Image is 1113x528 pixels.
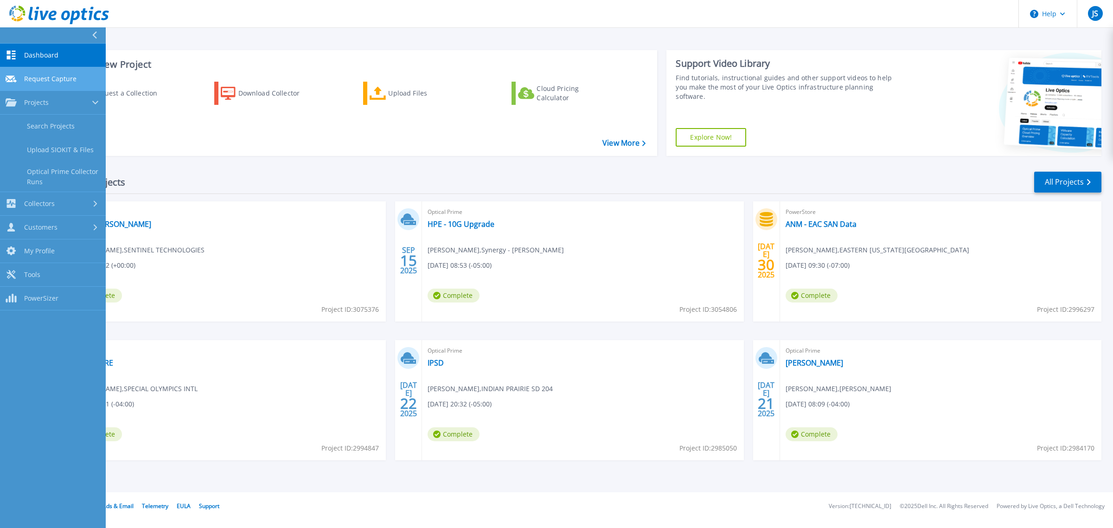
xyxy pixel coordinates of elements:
[428,358,444,367] a: IPSD
[24,98,49,107] span: Projects
[428,219,494,229] a: HPE - 10G Upgrade
[1037,304,1094,315] span: Project ID: 2996297
[70,207,380,217] span: RVTools
[602,139,646,148] a: View More
[400,399,417,407] span: 22
[321,304,379,315] span: Project ID: 3075376
[428,346,738,356] span: Optical Prime
[758,399,774,407] span: 21
[70,245,205,255] span: [PERSON_NAME] , SENTINEL TECHNOLOGIES
[66,59,646,70] h3: Start a New Project
[321,443,379,453] span: Project ID: 2994847
[512,82,615,105] a: Cloud Pricing Calculator
[102,502,134,510] a: Ads & Email
[428,427,480,441] span: Complete
[388,84,462,103] div: Upload Files
[537,84,611,103] div: Cloud Pricing Calculator
[428,289,480,303] span: Complete
[757,244,775,277] div: [DATE] 2025
[786,245,969,255] span: [PERSON_NAME] , EASTERN [US_STATE][GEOGRAPHIC_DATA]
[24,223,58,232] span: Customers
[786,399,850,409] span: [DATE] 08:09 (-04:00)
[758,261,774,269] span: 30
[786,358,843,367] a: [PERSON_NAME]
[363,82,467,105] a: Upload Files
[1034,172,1101,193] a: All Projects
[786,427,838,441] span: Complete
[428,260,492,270] span: [DATE] 08:53 (-05:00)
[1092,10,1098,17] span: JS
[829,503,891,509] li: Version: [TECHNICAL_ID]
[428,245,564,255] span: [PERSON_NAME] , Synergy - [PERSON_NAME]
[214,82,318,105] a: Download Collector
[400,244,417,277] div: SEP 2025
[786,346,1096,356] span: Optical Prime
[679,304,737,315] span: Project ID: 3054806
[199,502,219,510] a: Support
[676,58,900,70] div: Support Video Library
[177,502,191,510] a: EULA
[676,128,746,147] a: Explore Now!
[70,219,151,229] a: City of [PERSON_NAME]
[428,384,553,394] span: [PERSON_NAME] , INDIAN PRAIRIE SD 204
[786,289,838,303] span: Complete
[24,294,58,303] span: PowerSizer
[142,502,168,510] a: Telemetry
[66,82,169,105] a: Request a Collection
[1037,443,1094,453] span: Project ID: 2984170
[238,84,313,103] div: Download Collector
[428,207,738,217] span: Optical Prime
[24,75,77,83] span: Request Capture
[24,270,40,279] span: Tools
[997,503,1105,509] li: Powered by Live Optics, a Dell Technology
[786,207,1096,217] span: PowerStore
[676,73,900,101] div: Find tutorials, instructional guides and other support videos to help you make the most of your L...
[786,384,891,394] span: [PERSON_NAME] , [PERSON_NAME]
[900,503,988,509] li: © 2025 Dell Inc. All Rights Reserved
[92,84,166,103] div: Request a Collection
[400,382,417,416] div: [DATE] 2025
[786,219,857,229] a: ANM - EAC SAN Data
[70,346,380,356] span: Optical Prime
[70,384,198,394] span: [PERSON_NAME] , SPECIAL OLYMPICS INTL
[24,200,55,208] span: Collectors
[24,247,55,255] span: My Profile
[679,443,737,453] span: Project ID: 2985050
[400,257,417,264] span: 15
[428,399,492,409] span: [DATE] 20:32 (-05:00)
[24,51,58,59] span: Dashboard
[786,260,850,270] span: [DATE] 09:30 (-07:00)
[757,382,775,416] div: [DATE] 2025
